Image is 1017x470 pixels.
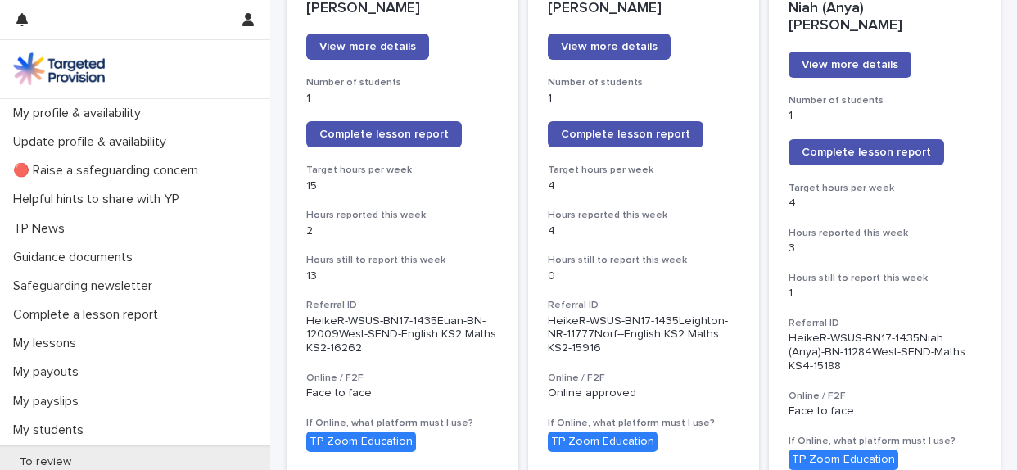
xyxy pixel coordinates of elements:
h3: Hours reported this week [789,227,981,240]
p: My payslips [7,394,92,409]
h3: Online / F2F [306,372,499,385]
p: Face to face [789,404,981,418]
p: Helpful hints to share with YP [7,192,192,207]
h3: If Online, what platform must I use? [548,417,740,430]
span: View more details [319,41,416,52]
span: View more details [561,41,658,52]
p: My payouts [7,364,92,380]
p: My students [7,423,97,438]
p: 4 [789,197,981,210]
h3: Number of students [789,94,981,107]
p: 13 [306,269,499,283]
p: TP News [7,221,78,237]
h3: Target hours per week [789,182,981,195]
p: 1 [789,287,981,301]
p: HeikeR-WSUS-BN17-1435Leighton-NR-11777Norf--English KS2 Maths KS2-15916 [548,314,740,355]
span: View more details [802,59,898,70]
h3: Online / F2F [548,372,740,385]
h3: Referral ID [789,317,981,330]
div: TP Zoom Education [548,432,658,452]
p: 🔴 Raise a safeguarding concern [7,163,211,179]
a: Complete lesson report [789,139,944,165]
h3: Target hours per week [306,164,499,177]
p: HeikeR-WSUS-BN17-1435Euan-BN-12009West-SEND-English KS2 Maths KS2-16262 [306,314,499,355]
p: 4 [548,179,740,193]
h3: Hours still to report this week [548,254,740,267]
h3: Hours still to report this week [789,272,981,285]
span: Complete lesson report [319,129,449,140]
h3: Online / F2F [789,390,981,403]
h3: Target hours per week [548,164,740,177]
div: TP Zoom Education [789,450,898,470]
p: Face to face [306,386,499,400]
p: Guidance documents [7,250,146,265]
p: 1 [306,92,499,106]
h3: Referral ID [306,299,499,312]
a: Complete lesson report [548,121,703,147]
h3: Hours reported this week [548,209,740,222]
div: TP Zoom Education [306,432,416,452]
a: Complete lesson report [306,121,462,147]
p: 1 [789,109,981,123]
h3: If Online, what platform must I use? [789,435,981,448]
p: 2 [306,224,499,238]
span: Complete lesson report [802,147,931,158]
a: View more details [306,34,429,60]
h3: Hours still to report this week [306,254,499,267]
h3: Number of students [548,76,740,89]
p: To review [7,455,84,469]
p: 0 [548,269,740,283]
p: Update profile & availability [7,134,179,150]
p: 4 [548,224,740,238]
h3: Number of students [306,76,499,89]
h3: If Online, what platform must I use? [306,417,499,430]
img: M5nRWzHhSzIhMunXDL62 [13,52,105,85]
p: 3 [789,242,981,255]
h3: Hours reported this week [306,209,499,222]
p: 1 [548,92,740,106]
span: Complete lesson report [561,129,690,140]
a: View more details [789,52,911,78]
h3: Referral ID [548,299,740,312]
a: View more details [548,34,671,60]
p: 15 [306,179,499,193]
p: My lessons [7,336,89,351]
p: Safeguarding newsletter [7,278,165,294]
p: My profile & availability [7,106,154,121]
p: HeikeR-WSUS-BN17-1435Niah (Anya)-BN-11284West-SEND-Maths KS4-15188 [789,332,981,373]
p: Online approved [548,386,740,400]
p: Complete a lesson report [7,307,171,323]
